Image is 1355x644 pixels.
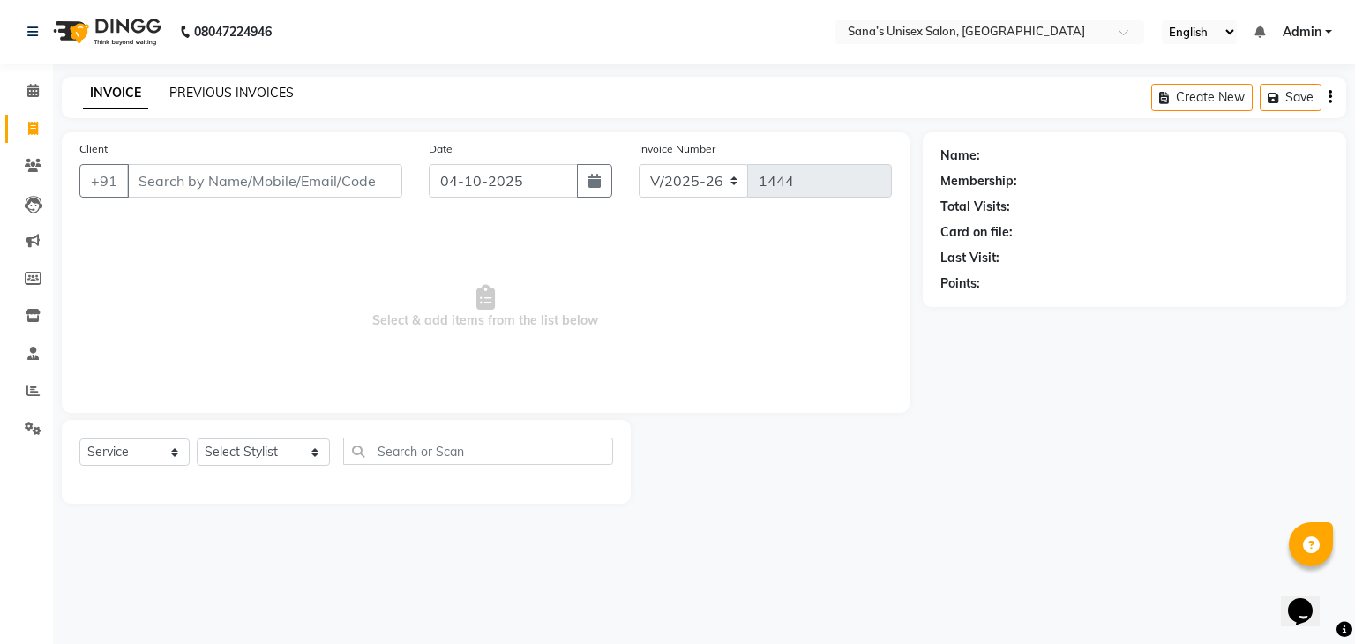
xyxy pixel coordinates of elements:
[127,164,402,198] input: Search by Name/Mobile/Email/Code
[1281,573,1337,626] iframe: chat widget
[639,141,715,157] label: Invoice Number
[1283,23,1321,41] span: Admin
[79,164,129,198] button: +91
[169,85,294,101] a: PREVIOUS INVOICES
[940,223,1013,242] div: Card on file:
[79,141,108,157] label: Client
[79,219,892,395] span: Select & add items from the list below
[940,172,1017,191] div: Membership:
[940,146,980,165] div: Name:
[1260,84,1321,111] button: Save
[45,7,166,56] img: logo
[940,198,1010,216] div: Total Visits:
[1151,84,1253,111] button: Create New
[940,274,980,293] div: Points:
[343,438,614,465] input: Search or Scan
[194,7,272,56] b: 08047224946
[940,249,999,267] div: Last Visit:
[429,141,453,157] label: Date
[83,78,148,109] a: INVOICE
